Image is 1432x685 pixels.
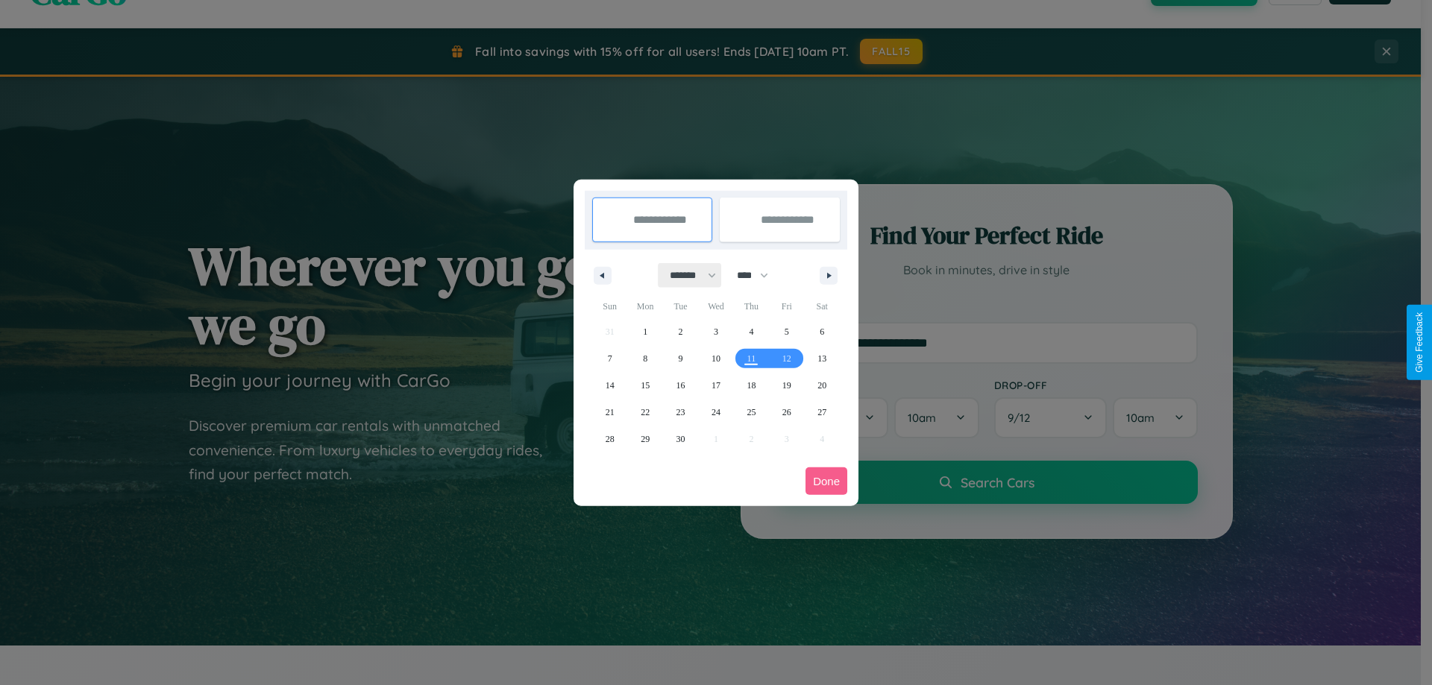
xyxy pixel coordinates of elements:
span: 10 [712,345,720,372]
button: 4 [734,318,769,345]
button: 3 [698,318,733,345]
span: Thu [734,294,769,318]
button: 9 [663,345,698,372]
button: 27 [805,399,840,426]
span: 30 [676,426,685,452]
span: 9 [679,345,683,372]
button: 30 [663,426,698,452]
button: 2 [663,318,698,345]
span: 26 [782,399,791,426]
button: 20 [805,372,840,399]
span: 2 [679,318,683,345]
button: 22 [627,399,662,426]
span: 18 [747,372,756,399]
span: Wed [698,294,733,318]
button: 10 [698,345,733,372]
button: 16 [663,372,698,399]
span: 1 [643,318,647,345]
button: 28 [592,426,627,452]
button: 11 [734,345,769,372]
button: 23 [663,399,698,426]
span: Sat [805,294,840,318]
span: 7 [608,345,612,372]
button: 18 [734,372,769,399]
button: 13 [805,345,840,372]
button: 26 [769,399,804,426]
span: 21 [606,399,615,426]
button: Done [805,467,847,495]
button: 15 [627,372,662,399]
button: 19 [769,372,804,399]
span: 17 [712,372,720,399]
span: 25 [747,399,756,426]
span: 15 [641,372,650,399]
button: 12 [769,345,804,372]
span: 14 [606,372,615,399]
span: 5 [785,318,789,345]
span: 24 [712,399,720,426]
button: 7 [592,345,627,372]
button: 14 [592,372,627,399]
span: Mon [627,294,662,318]
span: 23 [676,399,685,426]
span: 11 [747,345,756,372]
span: Tue [663,294,698,318]
button: 29 [627,426,662,452]
button: 6 [805,318,840,345]
span: 13 [817,345,826,372]
span: 8 [643,345,647,372]
span: 29 [641,426,650,452]
button: 1 [627,318,662,345]
span: 20 [817,372,826,399]
span: 19 [782,372,791,399]
span: 22 [641,399,650,426]
button: 21 [592,399,627,426]
button: 17 [698,372,733,399]
button: 25 [734,399,769,426]
span: 3 [714,318,718,345]
span: 12 [782,345,791,372]
span: 28 [606,426,615,452]
span: 4 [749,318,753,345]
button: 24 [698,399,733,426]
span: 27 [817,399,826,426]
span: Fri [769,294,804,318]
span: Sun [592,294,627,318]
span: 16 [676,372,685,399]
button: 8 [627,345,662,372]
button: 5 [769,318,804,345]
div: Give Feedback [1414,312,1425,373]
span: 6 [820,318,824,345]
